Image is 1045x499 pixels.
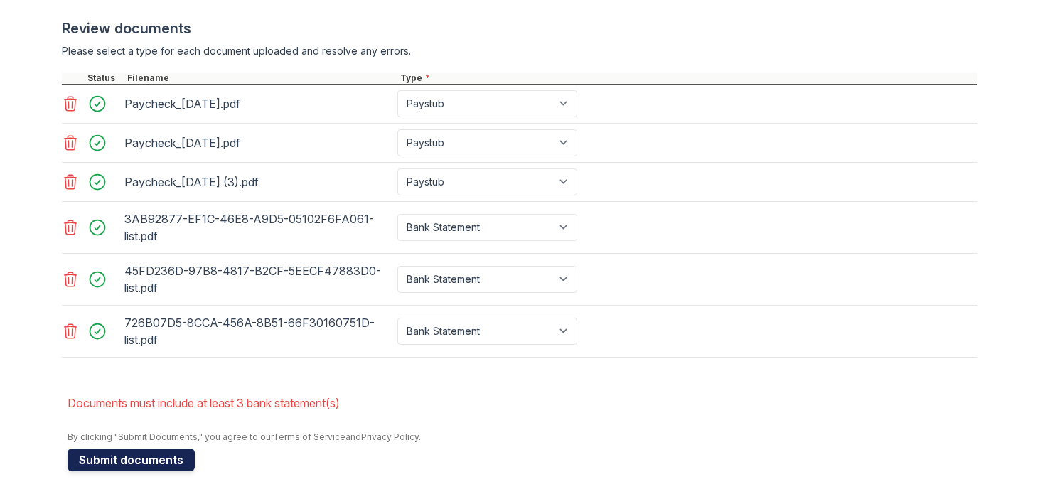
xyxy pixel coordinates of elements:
[124,311,392,351] div: 726B07D5-8CCA-456A-8B51-66F30160751D-list.pdf
[397,73,977,84] div: Type
[124,73,397,84] div: Filename
[68,449,195,471] button: Submit documents
[124,208,392,247] div: 3AB92877-EF1C-46E8-A9D5-05102F6FA061-list.pdf
[124,132,392,154] div: Paycheck_[DATE].pdf
[68,389,977,417] li: Documents must include at least 3 bank statement(s)
[273,431,345,442] a: Terms of Service
[68,431,977,443] div: By clicking "Submit Documents," you agree to our and
[124,259,392,299] div: 45FD236D-97B8-4817-B2CF-5EECF47883D0-list.pdf
[361,431,421,442] a: Privacy Policy.
[124,171,392,193] div: Paycheck_[DATE] (3).pdf
[62,18,977,38] div: Review documents
[85,73,124,84] div: Status
[62,44,977,58] div: Please select a type for each document uploaded and resolve any errors.
[124,92,392,115] div: Paycheck_[DATE].pdf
